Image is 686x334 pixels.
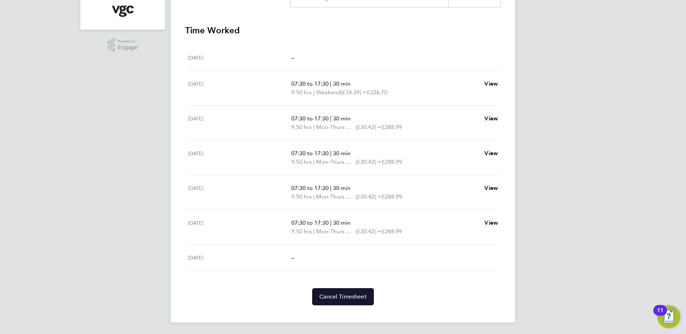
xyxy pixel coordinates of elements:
[484,149,498,158] a: View
[291,193,312,200] span: 9.50 hrs
[108,38,138,52] a: Powered byEngage
[118,38,138,44] span: Powered by
[316,158,356,166] span: Mon-Thurs Night
[291,124,312,130] span: 9.50 hrs
[356,158,381,165] span: (£30.42) =
[381,124,402,130] span: £288.99
[313,193,315,200] span: |
[188,149,291,166] div: [DATE]
[313,124,315,130] span: |
[188,219,291,236] div: [DATE]
[316,227,356,236] span: Mon-Thurs Night
[312,288,374,305] button: Cancel Timesheet
[316,123,356,132] span: Mon-Thurs Night
[330,115,332,122] span: |
[291,158,312,165] span: 9.50 hrs
[291,89,312,96] span: 9.50 hrs
[330,150,332,157] span: |
[291,115,329,122] span: 07:30 to 17:30
[333,150,351,157] span: 30 min
[188,253,291,262] div: [DATE]
[330,185,332,191] span: |
[313,89,315,96] span: |
[484,114,498,123] a: View
[188,53,291,62] div: [DATE]
[188,184,291,201] div: [DATE]
[291,80,329,87] span: 07:30 to 17:30
[381,158,402,165] span: £288.99
[319,293,367,300] span: Cancel Timesheet
[484,184,498,192] a: View
[356,228,381,235] span: (£30.42) =
[381,193,402,200] span: £288.99
[185,25,501,36] h3: Time Worked
[484,115,498,122] span: View
[367,89,387,96] span: £326.70
[356,193,381,200] span: (£30.42) =
[381,228,402,235] span: £288.99
[291,254,294,261] span: –
[484,219,498,227] a: View
[330,219,332,226] span: |
[333,219,351,226] span: 30 min
[316,192,356,201] span: Mon-Thurs Night
[484,185,498,191] span: View
[188,80,291,97] div: [DATE]
[89,5,156,17] a: Go to home page
[484,80,498,87] span: View
[341,89,367,96] span: (£34.39) =
[118,44,138,51] span: Engage
[333,115,351,122] span: 30 min
[313,228,315,235] span: |
[291,219,329,226] span: 07:30 to 17:30
[484,80,498,88] a: View
[112,5,134,17] img: vgcgroup-logo-retina.png
[330,80,332,87] span: |
[291,150,329,157] span: 07:30 to 17:30
[313,158,315,165] span: |
[333,185,351,191] span: 30 min
[291,228,312,235] span: 9.50 hrs
[333,80,351,87] span: 30 min
[356,124,381,130] span: (£30.42) =
[291,54,294,61] span: –
[188,114,291,132] div: [DATE]
[657,305,680,328] button: Open Resource Center, 11 new notifications
[316,88,341,97] span: Weekend
[657,310,663,320] div: 11
[291,185,329,191] span: 07:30 to 17:30
[484,150,498,157] span: View
[484,219,498,226] span: View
